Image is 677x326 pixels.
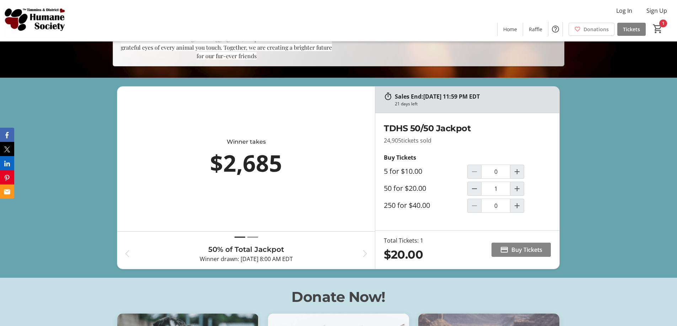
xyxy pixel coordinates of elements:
[121,35,332,60] span: Your kindness echoes through the wagging tails, the purrs of contentment, and the grateful eyes o...
[384,246,423,263] div: $20.00
[569,23,614,36] a: Donations
[384,122,551,135] h2: TDHS 50/50 Jackpot
[503,26,517,33] span: Home
[523,23,548,36] a: Raffle
[384,154,416,161] strong: Buy Tickets
[651,22,664,35] button: Cart
[137,255,355,263] p: Winner drawn: [DATE] 8:00 AM EDT
[468,182,481,195] button: Decrement by one
[510,182,524,195] button: Increment by one
[384,201,430,210] label: 250 for $40.00
[623,26,640,33] span: Tickets
[646,6,667,15] span: Sign Up
[384,236,423,245] div: Total Tickets: 1
[149,146,344,180] div: $2,685
[395,101,418,107] div: 21 days left
[510,165,524,178] button: Increment by one
[137,244,355,255] h3: 50% of Total Jackpot
[491,243,551,257] button: Buy Tickets
[291,288,386,305] span: Donate Now!
[641,5,673,16] button: Sign Up
[423,93,480,100] span: [DATE] 11:59 PM EDT
[149,138,344,146] div: Winner takes
[511,245,542,254] span: Buy Tickets
[4,3,68,38] img: Timmins and District Humane Society's Logo
[384,167,422,176] label: 5 for $10.00
[498,23,523,36] a: Home
[616,6,632,15] span: Log In
[548,22,563,36] button: Help
[584,26,609,33] span: Donations
[529,26,542,33] span: Raffle
[510,199,524,212] button: Increment by one
[617,23,646,36] a: Tickets
[395,93,423,100] span: Sales End:
[235,233,245,241] button: Draw 1
[384,136,551,145] p: 24,905 tickets sold
[247,233,258,241] button: Draw 2
[384,184,426,193] label: 50 for $20.00
[611,5,638,16] button: Log In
